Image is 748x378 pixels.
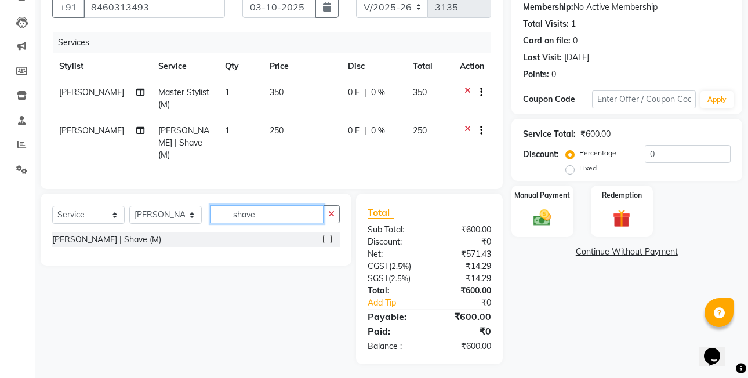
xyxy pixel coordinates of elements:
div: Payable: [359,310,429,324]
span: [PERSON_NAME] [59,125,124,136]
div: 0 [551,68,556,81]
div: ₹600.00 [429,340,499,352]
span: | [364,86,366,99]
span: 250 [270,125,284,136]
span: 1 [225,125,230,136]
img: _gift.svg [607,208,636,230]
span: [PERSON_NAME] | Shave (M) [158,125,209,160]
th: Service [151,53,218,79]
span: Total [368,206,394,219]
div: Discount: [359,236,429,248]
div: Points: [523,68,549,81]
span: 250 [413,125,427,136]
a: Add Tip [359,297,441,309]
div: Total Visits: [523,18,569,30]
div: Sub Total: [359,224,429,236]
div: ( ) [359,260,429,272]
div: ₹571.43 [429,248,499,260]
span: 0 F [348,86,360,99]
span: 350 [413,87,427,97]
div: Discount: [523,148,559,161]
img: _cash.svg [528,208,557,228]
div: ₹0 [441,297,500,309]
label: Manual Payment [514,190,570,201]
span: 0 % [371,86,385,99]
label: Fixed [579,163,597,173]
th: Action [453,53,491,79]
div: ₹600.00 [429,285,499,297]
label: Percentage [579,148,616,158]
span: [PERSON_NAME] [59,87,124,97]
span: 1 [225,87,230,97]
button: Apply [700,91,734,108]
div: Balance : [359,340,429,352]
div: Services [53,32,500,53]
input: Enter Offer / Coupon Code [592,90,696,108]
span: Master Stylist (M) [158,87,209,110]
div: Membership: [523,1,573,13]
span: SGST [368,273,388,283]
div: 0 [573,35,578,47]
div: Net: [359,248,429,260]
div: Coupon Code [523,93,592,106]
div: ( ) [359,272,429,285]
div: ₹600.00 [429,310,499,324]
span: 2.5% [391,274,408,283]
div: No Active Membership [523,1,731,13]
span: 0 % [371,125,385,137]
iframe: chat widget [699,332,736,366]
span: 2.5% [391,261,409,271]
div: Last Visit: [523,52,562,64]
th: Stylist [52,53,151,79]
div: Card on file: [523,35,571,47]
span: 0 F [348,125,360,137]
th: Disc [341,53,405,79]
div: Service Total: [523,128,576,140]
div: 1 [571,18,576,30]
div: ₹0 [429,236,499,248]
th: Total [406,53,453,79]
input: Search or Scan [210,205,324,223]
th: Price [263,53,341,79]
div: [PERSON_NAME] | Shave (M) [52,234,161,246]
div: ₹0 [429,324,499,338]
div: ₹600.00 [429,224,499,236]
div: Paid: [359,324,429,338]
div: ₹14.29 [429,272,499,285]
span: CGST [368,261,389,271]
div: ₹600.00 [580,128,611,140]
div: Total: [359,285,429,297]
th: Qty [218,53,263,79]
label: Redemption [602,190,642,201]
div: [DATE] [564,52,589,64]
span: | [364,125,366,137]
span: 350 [270,87,284,97]
a: Continue Without Payment [514,246,740,258]
div: ₹14.29 [429,260,499,272]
